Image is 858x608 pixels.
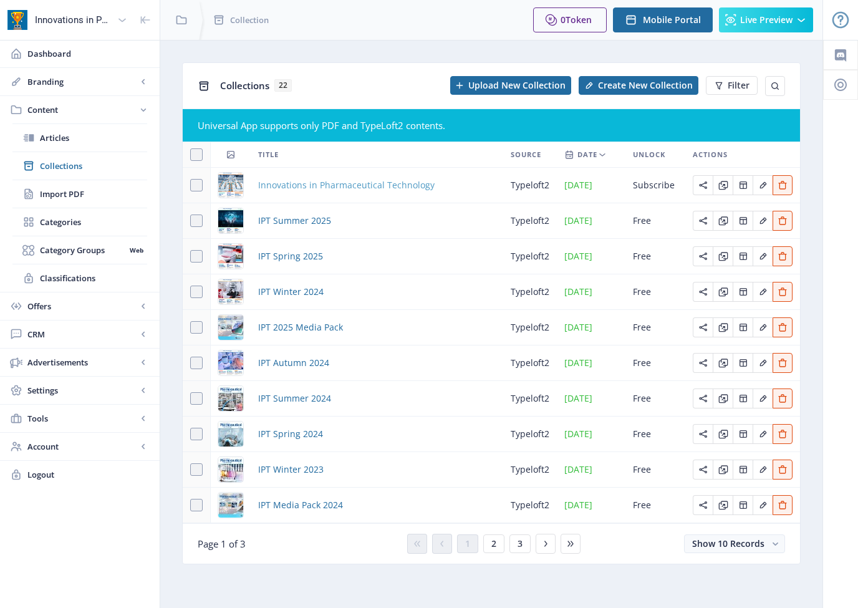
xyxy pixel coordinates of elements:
[753,427,773,439] a: Edit page
[518,539,523,549] span: 3
[728,80,750,90] span: Filter
[258,213,331,228] a: IPT Summer 2025
[733,498,753,510] a: Edit page
[457,534,478,553] button: 1
[258,355,329,370] span: IPT Autumn 2024
[733,249,753,261] a: Edit page
[557,310,625,345] td: [DATE]
[465,539,470,549] span: 1
[218,208,243,233] img: 047ada91-6fe1-4812-aeaf-3db1ebf0d986.jpg
[713,427,733,439] a: Edit page
[258,320,343,335] span: IPT 2025 Media Pack
[625,239,685,274] td: Free
[218,493,243,518] img: 0755a4d6-3db0-4c8c-ac25-cb9fb827b964.jpg
[40,160,147,172] span: Collections
[557,417,625,452] td: [DATE]
[753,285,773,297] a: Edit page
[557,488,625,523] td: [DATE]
[753,321,773,332] a: Edit page
[40,132,147,144] span: Articles
[274,79,292,92] span: 22
[511,147,541,162] span: Source
[713,249,733,261] a: Edit page
[218,350,243,375] img: 08dba4b8-3e39-4f40-83fb-5aba358e8088.jpg
[503,488,557,523] td: typeloft2
[198,538,246,550] span: Page 1 of 3
[598,80,693,90] span: Create New Collection
[693,249,713,261] a: Edit page
[218,315,243,340] img: baea0d0c-356c-491f-89e4-23224650399f.jpg
[503,239,557,274] td: typeloft2
[713,321,733,332] a: Edit page
[40,216,147,228] span: Categories
[773,427,793,439] a: Edit page
[753,249,773,261] a: Edit page
[27,75,137,88] span: Branding
[557,168,625,203] td: [DATE]
[218,457,243,482] img: 8a81b14d-e0a5-44f1-9acc-8bfb84705579.jpg
[258,178,435,193] a: Innovations in Pharmaceutical Technology
[258,498,343,513] span: IPT Media Pack 2024
[509,534,531,553] button: 3
[733,285,753,297] a: Edit page
[450,76,571,95] button: Upload New Collection
[198,119,785,132] div: Universal App supports only PDF and TypeLoft2 contents.
[693,427,713,439] a: Edit page
[503,274,557,310] td: typeloft2
[625,488,685,523] td: Free
[27,356,137,369] span: Advertisements
[12,236,147,264] a: Category GroupsWeb
[773,321,793,332] a: Edit page
[503,345,557,381] td: typeloft2
[503,168,557,203] td: typeloft2
[633,147,665,162] span: Unlock
[258,391,331,406] a: IPT Summer 2024
[468,80,566,90] span: Upload New Collection
[218,244,243,269] img: 02481de8-b067-464f-8496-abb6b7533f9c.jpg
[773,285,793,297] a: Edit page
[713,498,733,510] a: Edit page
[218,386,243,411] img: 3cda4289-0754-44dc-ac55-0ce10a4e135d.jpg
[753,178,773,190] a: Edit page
[753,356,773,368] a: Edit page
[557,452,625,488] td: [DATE]
[613,7,713,32] button: Mobile Portal
[713,356,733,368] a: Edit page
[258,462,324,477] a: IPT Winter 2023
[27,440,137,453] span: Account
[773,214,793,226] a: Edit page
[693,321,713,332] a: Edit page
[693,147,728,162] span: Actions
[503,417,557,452] td: typeloft2
[218,422,243,446] img: 7689e806-ff91-4d4d-9e26-e3f679bb54e6.jpg
[625,452,685,488] td: Free
[182,62,801,564] app-collection-view: Collections
[27,47,150,60] span: Dashboard
[557,239,625,274] td: [DATE]
[12,124,147,152] a: Articles
[258,249,323,264] span: IPT Spring 2025
[773,249,793,261] a: Edit page
[220,79,269,92] span: Collections
[733,214,753,226] a: Edit page
[557,274,625,310] td: [DATE]
[733,463,753,475] a: Edit page
[258,427,323,442] span: IPT Spring 2024
[625,417,685,452] td: Free
[684,534,785,553] button: Show 10 Records
[740,15,793,25] span: Live Preview
[713,392,733,403] a: Edit page
[693,392,713,403] a: Edit page
[625,203,685,239] td: Free
[577,147,597,162] span: Date
[27,328,137,340] span: CRM
[483,534,504,553] button: 2
[706,76,758,95] button: Filter
[218,279,243,304] img: 92918336-cf80-4770-8fe8-d358c93a1fc0.jpg
[733,178,753,190] a: Edit page
[12,264,147,292] a: Classifications
[693,498,713,510] a: Edit page
[27,412,137,425] span: Tools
